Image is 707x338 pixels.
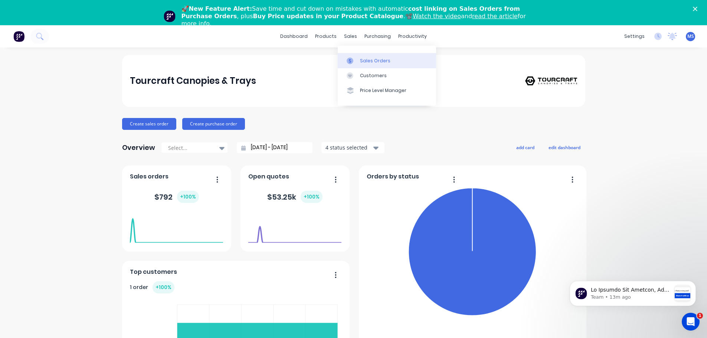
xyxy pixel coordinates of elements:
b: New Feature Alert: [189,5,252,12]
div: productivity [395,31,431,42]
div: Tourcraft Canopies & Trays [130,73,256,88]
img: Profile image for Team [164,10,176,22]
div: $ 792 [154,191,199,203]
div: purchasing [361,31,395,42]
button: edit dashboard [544,142,585,152]
div: Close [693,7,700,11]
button: Create sales order [122,118,176,130]
a: Sales Orders [338,53,436,68]
a: read the article [472,13,518,20]
span: MS [687,33,694,40]
div: 4 status selected [325,144,372,151]
a: Price Level Manager [338,83,436,98]
a: dashboard [276,31,311,42]
span: Orders by status [367,172,419,181]
button: Create purchase order [182,118,245,130]
span: Sales orders [130,172,168,181]
b: cost linking on Sales Orders from Purchase Orders [181,5,520,20]
button: add card [511,142,539,152]
div: products [311,31,340,42]
span: 1 [697,313,703,319]
div: $ 53.25k [267,191,323,203]
div: Overview [122,140,155,155]
button: 4 status selected [321,142,384,153]
div: Sales Orders [360,58,390,64]
b: Buy Price updates in your Product Catalogue [253,13,403,20]
iframe: Intercom live chat [682,313,700,331]
span: Open quotes [248,172,289,181]
div: Price Level Manager [360,87,406,94]
div: + 100 % [153,281,174,293]
div: 🚀 Save time and cut down on mistakes with automatic , plus .📽️ and for more info. [181,5,532,27]
div: + 100 % [301,191,323,203]
div: + 100 % [177,191,199,203]
span: Top customers [130,268,177,276]
div: Customers [360,72,387,79]
div: 1 order [130,281,174,293]
iframe: Intercom notifications message [559,266,707,318]
a: Customers [338,68,436,83]
div: settings [621,31,648,42]
img: Tourcraft Canopies & Trays [525,76,577,85]
p: Message from Team, sent 13m ago [32,28,112,35]
img: Factory [13,31,24,42]
div: sales [340,31,361,42]
a: Watch the video [413,13,461,20]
